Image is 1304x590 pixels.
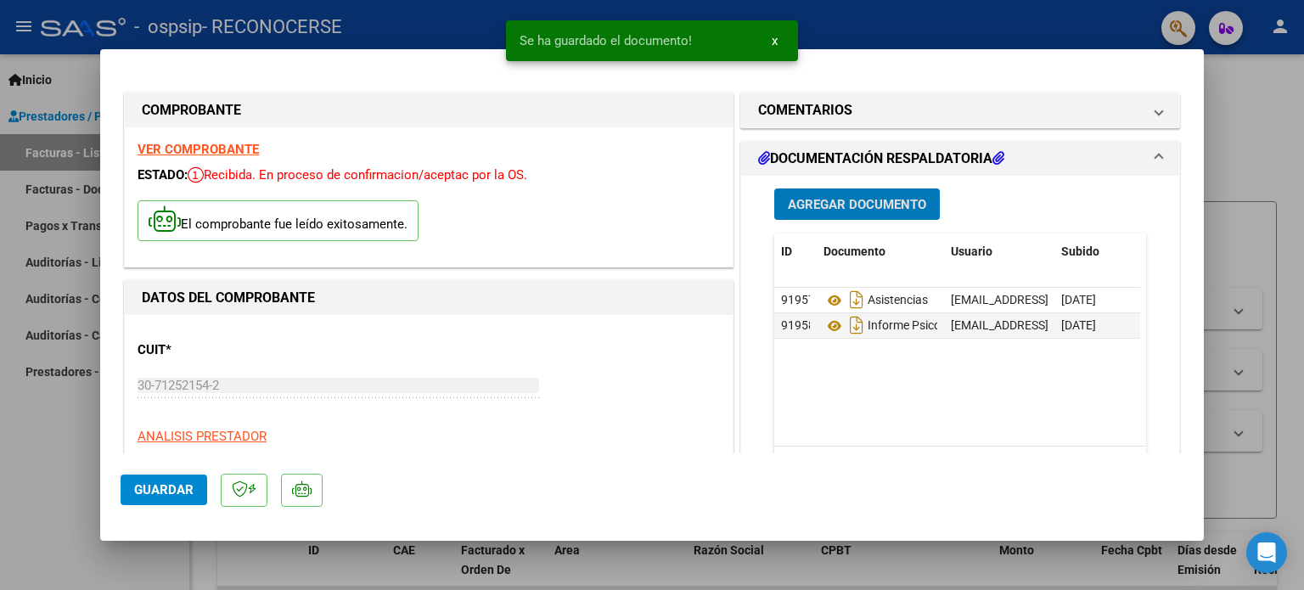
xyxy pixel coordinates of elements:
[774,447,1146,489] div: 2 total
[823,294,928,307] span: Asistencias
[846,312,868,339] i: Descargar documento
[1246,532,1287,573] div: Open Intercom Messenger
[138,200,419,242] p: El comprobante fue leído exitosamente.
[741,142,1179,176] mat-expansion-panel-header: DOCUMENTACIÓN RESPALDATORIA
[134,482,194,497] span: Guardar
[781,293,815,306] span: 91957
[142,102,241,118] strong: COMPROBANTE
[1061,244,1099,258] span: Subido
[951,318,1237,332] span: [EMAIL_ADDRESS][DOMAIN_NAME] - RECONOCERSE -
[781,318,815,332] span: 91958
[951,293,1237,306] span: [EMAIL_ADDRESS][DOMAIN_NAME] - RECONOCERSE -
[520,32,692,49] span: Se ha guardado el documento!
[772,33,778,48] span: x
[951,244,992,258] span: Usuario
[823,244,885,258] span: Documento
[138,142,259,157] a: VER COMPROBANTE
[138,429,267,444] span: ANALISIS PRESTADOR
[774,188,940,220] button: Agregar Documento
[758,100,852,121] h1: COMENTARIOS
[1054,233,1139,270] datatable-header-cell: Subido
[741,93,1179,127] mat-expansion-panel-header: COMENTARIOS
[138,340,312,360] p: CUIT
[788,197,926,212] span: Agregar Documento
[944,233,1054,270] datatable-header-cell: Usuario
[817,233,944,270] datatable-header-cell: Documento
[758,25,791,56] button: x
[188,167,527,183] span: Recibida. En proceso de confirmacion/aceptac por la OS.
[1139,233,1224,270] datatable-header-cell: Acción
[823,319,972,333] span: Informe Psicologico
[758,149,1004,169] h1: DOCUMENTACIÓN RESPALDATORIA
[1061,318,1096,332] span: [DATE]
[138,167,188,183] span: ESTADO:
[781,244,792,258] span: ID
[121,475,207,505] button: Guardar
[846,286,868,313] i: Descargar documento
[741,176,1179,528] div: DOCUMENTACIÓN RESPALDATORIA
[142,289,315,306] strong: DATOS DEL COMPROBANTE
[774,233,817,270] datatable-header-cell: ID
[1061,293,1096,306] span: [DATE]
